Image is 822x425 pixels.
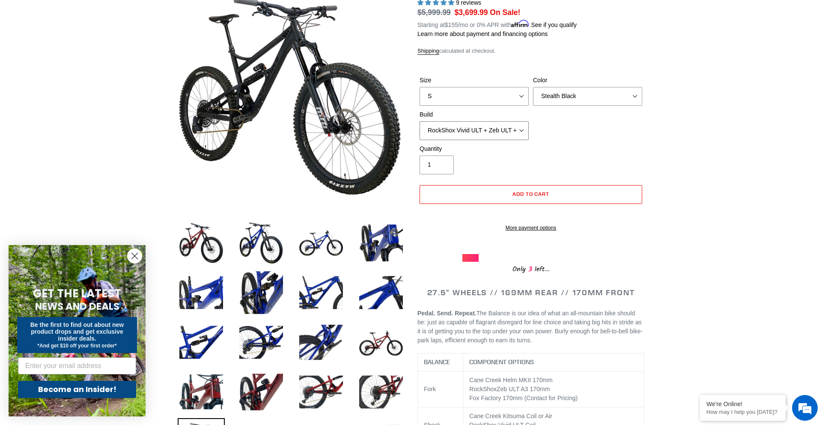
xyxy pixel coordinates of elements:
[4,234,163,264] textarea: Type your message and hit 'Enter'
[417,47,644,55] div: calculated at checkout.
[533,76,642,85] label: Color
[417,288,644,297] h2: 27.5" WHEELS // 169MM REAR // 170MM FRONT
[420,144,529,153] label: Quantity
[140,4,161,25] div: Minimize live chat window
[178,269,225,316] img: Load image into Gallery viewer, BALANCE - Complete Bike
[463,371,644,407] td: RockShox mm Fox Factory 170mm (Contact for Pricing)
[357,368,405,416] img: Load image into Gallery viewer, BALANCE - Complete Bike
[445,21,458,28] span: $155
[238,269,285,316] img: Load image into Gallery viewer, BALANCE - Complete Bike
[420,76,529,85] label: Size
[178,219,225,266] img: Load image into Gallery viewer, BALANCE - Complete Bike
[463,353,644,371] th: COMPONENT OPTIONS
[418,353,463,371] th: BALANCE
[706,409,779,415] p: How may I help you today?
[357,319,405,366] img: Load image into Gallery viewer, BALANCE - Complete Bike
[455,8,488,17] span: $3,699.99
[531,21,577,28] a: See if you qualify - Learn more about Affirm Financing (opens in modal)
[418,371,463,407] td: Fork
[298,269,345,316] img: Load image into Gallery viewer, BALANCE - Complete Bike
[357,269,405,316] img: Load image into Gallery viewer, BALANCE - Complete Bike
[511,20,529,27] span: Affirm
[417,8,451,17] s: $5,999.99
[50,108,118,195] span: We're online!
[57,48,157,59] div: Chat with us now
[490,7,520,18] span: On Sale!
[417,30,548,37] a: Learn more about payment and financing options
[30,321,124,342] span: Be the first to find out about new product drops and get exclusive insider deals.
[417,18,577,30] p: Starting at /mo or 0% APR with .
[178,319,225,366] img: Load image into Gallery viewer, BALANCE - Complete Bike
[497,386,540,392] span: Zeb ULT A3 170
[706,401,779,407] div: We're Online!
[127,248,142,263] button: Close dialog
[35,299,119,313] span: NEWS AND DEALS
[469,377,553,383] span: Cane Creek Helm MKII 170mm
[420,224,642,232] a: More payment options
[18,357,136,374] input: Enter your email address
[298,219,345,266] img: Load image into Gallery viewer, BALANCE - Complete Bike
[18,381,136,398] button: Become an Insider!
[417,309,644,345] p: The Balance is our idea of what an all-mountain bike should be: just as capable of flagrant disre...
[238,319,285,366] img: Load image into Gallery viewer, BALANCE - Complete Bike
[357,219,405,266] img: Load image into Gallery viewer, BALANCE - Complete Bike
[238,368,285,416] img: Load image into Gallery viewer, BALANCE - Complete Bike
[512,191,550,197] span: Add to cart
[37,343,116,349] span: *And get $10 off your first order*
[462,262,599,275] div: Only left...
[526,264,535,275] span: 3
[27,43,49,64] img: d_696896380_company_1647369064580_696896380
[9,47,22,60] div: Navigation go back
[420,110,529,119] label: Build
[33,286,121,301] span: GET THE LATEST
[298,319,345,366] img: Load image into Gallery viewer, BALANCE - Complete Bike
[420,185,642,204] button: Add to cart
[417,48,439,55] a: Shipping
[178,368,225,416] img: Load image into Gallery viewer, BALANCE - Complete Bike
[298,368,345,416] img: Load image into Gallery viewer, BALANCE - Complete Bike
[238,219,285,266] img: Load image into Gallery viewer, BALANCE - Complete Bike
[417,310,477,317] b: Pedal. Send. Repeat.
